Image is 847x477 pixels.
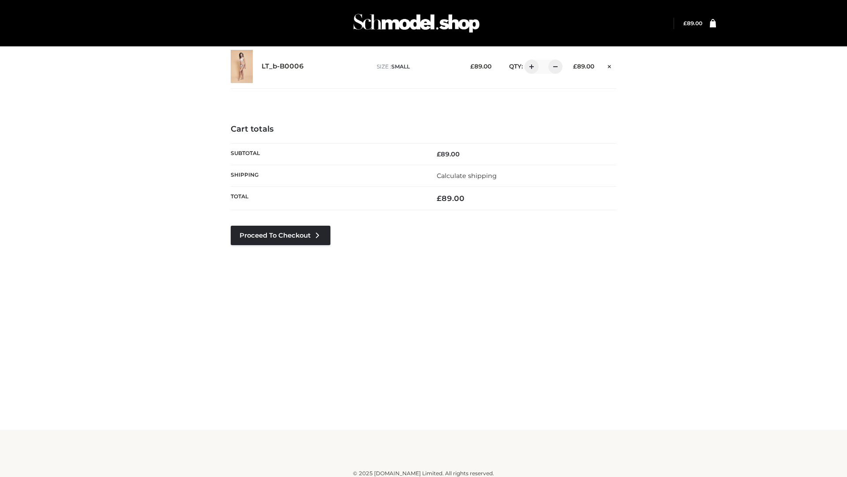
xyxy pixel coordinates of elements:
span: £ [470,63,474,70]
th: Shipping [231,165,423,186]
a: Calculate shipping [437,172,497,180]
bdi: 89.00 [683,20,702,26]
bdi: 89.00 [437,150,460,158]
span: £ [683,20,687,26]
th: Subtotal [231,143,423,165]
div: QTY: [500,60,559,74]
a: £89.00 [683,20,702,26]
bdi: 89.00 [470,63,491,70]
img: Schmodel Admin 964 [350,6,483,41]
p: size : [377,63,457,71]
bdi: 89.00 [437,194,465,203]
a: Remove this item [603,60,616,71]
h4: Cart totals [231,125,616,134]
span: £ [437,194,442,203]
a: LT_b-B0006 [262,62,304,71]
bdi: 89.00 [573,63,594,70]
a: Proceed to Checkout [231,226,330,245]
th: Total [231,187,423,210]
span: £ [573,63,577,70]
span: SMALL [391,63,410,70]
img: LT_b-B0006 - SMALL [231,50,253,83]
span: £ [437,150,441,158]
